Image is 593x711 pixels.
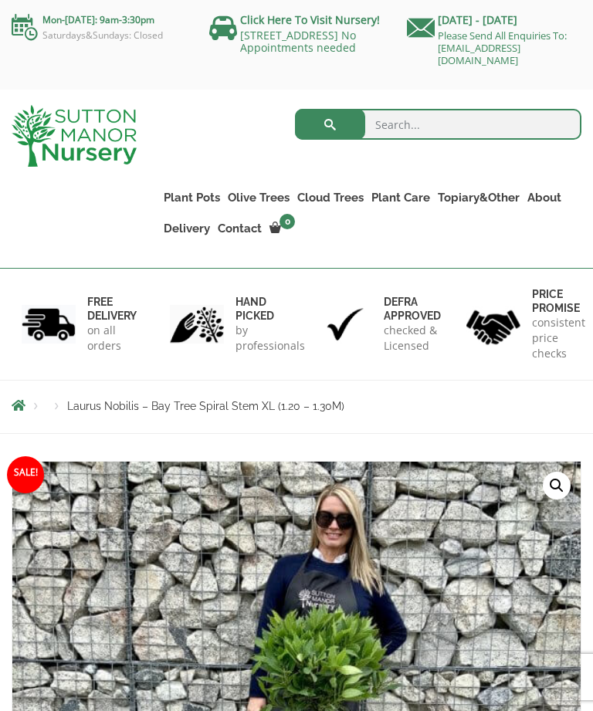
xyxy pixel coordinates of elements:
[67,400,344,412] span: Laurus Nobilis – Bay Tree Spiral Stem XL (1.20 – 1.30M)
[434,187,524,208] a: Topiary&Other
[160,187,224,208] a: Plant Pots
[87,295,137,323] h6: FREE DELIVERY
[240,28,356,55] a: [STREET_ADDRESS] No Appointments needed
[87,323,137,354] p: on all orders
[280,214,295,229] span: 0
[532,315,585,361] p: consistent price checks
[12,398,581,416] nav: Breadcrumbs
[384,295,441,323] h6: Defra approved
[12,11,186,29] p: Mon-[DATE]: 9am-3:30pm
[240,12,380,27] a: Click Here To Visit Nursery!
[384,323,441,354] p: checked & Licensed
[12,105,137,167] img: logo
[12,29,186,42] p: Saturdays&Sundays: Closed
[466,300,520,347] img: 4.jpg
[170,305,224,344] img: 2.jpg
[160,218,214,239] a: Delivery
[7,456,44,493] span: Sale!
[368,187,434,208] a: Plant Care
[293,187,368,208] a: Cloud Trees
[224,187,293,208] a: Olive Trees
[22,305,76,344] img: 1.jpg
[266,218,300,239] a: 0
[236,295,305,323] h6: hand picked
[318,305,372,344] img: 3.jpg
[214,218,266,239] a: Contact
[532,287,585,315] h6: Price promise
[407,11,581,29] p: [DATE] - [DATE]
[295,109,581,140] input: Search...
[236,323,305,354] p: by professionals
[438,29,567,67] a: Please Send All Enquiries To: [EMAIL_ADDRESS][DOMAIN_NAME]
[543,472,571,499] a: View full-screen image gallery
[524,187,565,208] a: About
